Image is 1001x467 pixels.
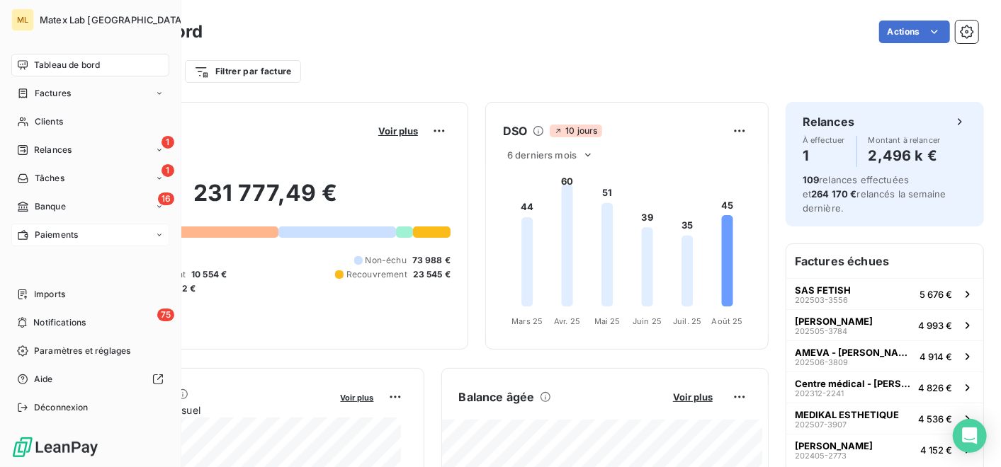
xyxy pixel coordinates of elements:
[11,340,169,362] a: Paramètres et réglages
[11,195,169,218] a: 16Banque
[35,200,66,213] span: Banque
[633,316,662,326] tspan: Juin 25
[673,316,701,326] tspan: Juil. 25
[191,268,227,281] span: 10 554 €
[11,283,169,306] a: Imports
[11,139,169,161] a: 1Relances
[669,391,717,403] button: Voir plus
[786,371,983,403] button: Centre médical - [PERSON_NAME]202312-22414 826 €
[366,254,407,267] span: Non-échu
[795,284,851,296] span: SAS FETISH
[795,451,847,460] span: 202405-2773
[918,382,952,393] span: 4 826 €
[795,409,899,420] span: MEDIKAL ESTHETIQUE
[459,388,535,405] h6: Balance âgée
[33,316,86,329] span: Notifications
[803,144,845,167] h4: 1
[11,436,99,459] img: Logo LeanPay
[80,403,331,417] span: Chiffre d'affaires mensuel
[795,440,873,451] span: [PERSON_NAME]
[374,125,422,137] button: Voir plus
[34,345,130,357] span: Paramètres et réglages
[162,136,174,149] span: 1
[786,403,983,434] button: MEDIKAL ESTHETIQUE202507-39074 536 €
[795,358,848,367] span: 202506-3809
[34,144,72,156] span: Relances
[811,188,856,200] span: 264 170 €
[178,282,196,295] span: -2 €
[795,327,847,335] span: 202505-3784
[11,167,169,190] a: 1Tâches
[786,278,983,309] button: SAS FETISH202503-35565 676 €
[795,389,844,398] span: 202312-2241
[554,316,580,326] tspan: Avr. 25
[594,316,621,326] tspan: Mai 25
[185,60,301,83] button: Filtrer par facture
[35,87,71,100] span: Factures
[786,244,983,278] h6: Factures échues
[803,174,946,214] span: relances effectuées et relancés la semaine dernière.
[80,179,451,221] h2: 231 777,49 €
[158,192,174,205] span: 16
[341,393,374,403] span: Voir plus
[34,373,53,386] span: Aide
[795,316,873,327] span: [PERSON_NAME]
[11,8,34,31] div: ML
[879,21,950,43] button: Actions
[378,125,418,137] span: Voir plus
[157,309,174,321] span: 75
[795,420,847,429] span: 202507-3907
[953,419,987,453] div: Open Intercom Messenger
[337,391,378,403] button: Voir plus
[803,174,819,185] span: 109
[869,136,941,144] span: Montant à relancer
[795,378,912,389] span: Centre médical - [PERSON_NAME]
[346,268,407,281] span: Recouvrement
[920,289,952,300] span: 5 676 €
[920,351,952,362] span: 4 914 €
[803,113,854,130] h6: Relances
[35,172,64,185] span: Tâches
[673,391,713,403] span: Voir plus
[712,316,743,326] tspan: Août 25
[35,115,63,128] span: Clients
[11,110,169,133] a: Clients
[511,316,543,326] tspan: Mars 25
[920,444,952,456] span: 4 152 €
[803,136,845,144] span: À effectuer
[35,229,78,241] span: Paiements
[795,347,914,358] span: AMEVA - [PERSON_NAME]
[869,144,941,167] h4: 2,496 k €
[918,320,952,331] span: 4 993 €
[786,434,983,465] button: [PERSON_NAME]202405-27734 152 €
[34,288,65,301] span: Imports
[11,82,169,105] a: Factures
[786,309,983,340] button: [PERSON_NAME]202505-37844 993 €
[412,254,451,267] span: 73 988 €
[11,54,169,76] a: Tableau de bord
[11,368,169,391] a: Aide
[550,125,601,137] span: 10 jours
[162,164,174,177] span: 1
[40,14,185,25] span: Matex Lab [GEOGRAPHIC_DATA]
[795,296,848,304] span: 202503-3556
[34,401,89,414] span: Déconnexion
[918,413,952,425] span: 4 536 €
[786,340,983,371] button: AMEVA - [PERSON_NAME]202506-38094 914 €
[507,149,577,161] span: 6 derniers mois
[503,122,527,139] h6: DSO
[34,59,100,71] span: Tableau de bord
[11,224,169,246] a: Paiements
[413,268,451,281] span: 23 545 €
